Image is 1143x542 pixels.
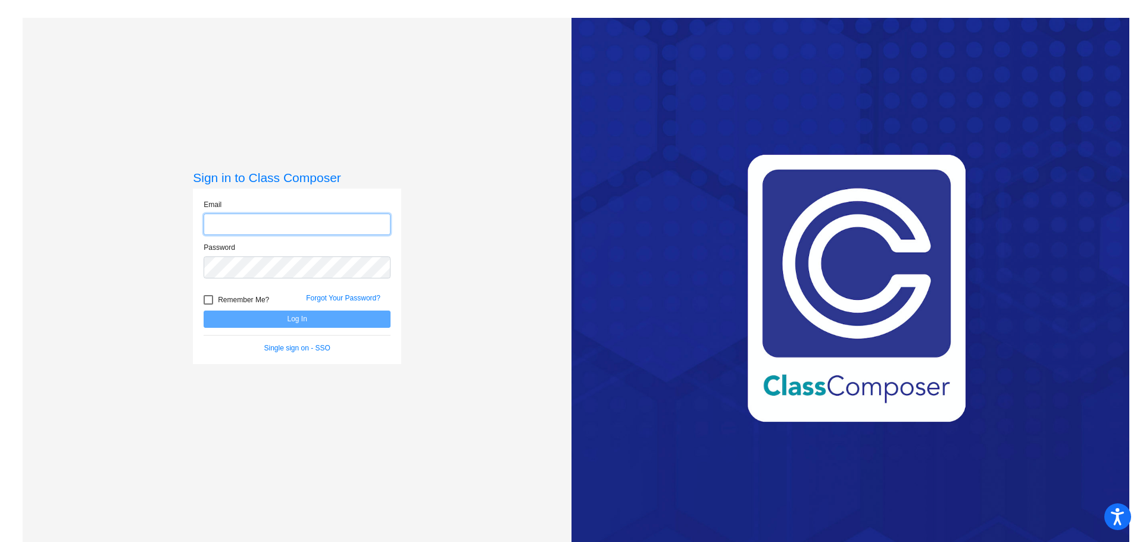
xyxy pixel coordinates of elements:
h3: Sign in to Class Composer [193,170,401,185]
span: Remember Me? [218,293,269,307]
a: Single sign on - SSO [264,344,330,352]
label: Password [204,242,235,253]
label: Email [204,199,221,210]
button: Log In [204,311,391,328]
a: Forgot Your Password? [306,294,380,302]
